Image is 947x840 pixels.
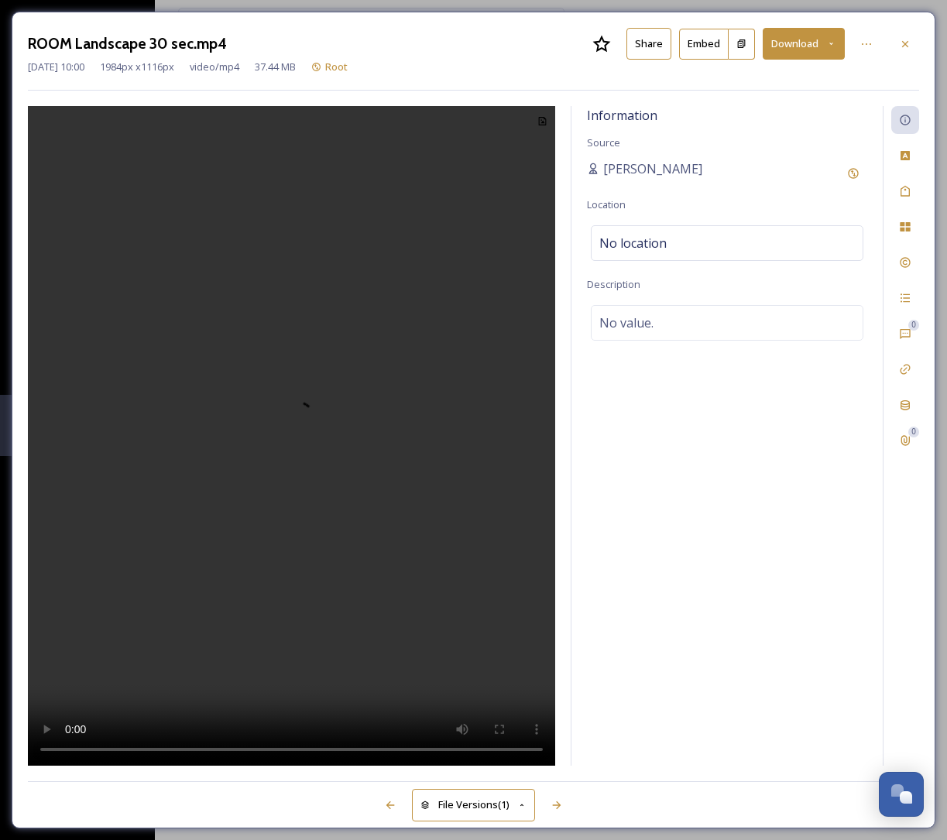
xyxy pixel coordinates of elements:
[763,28,845,60] button: Download
[412,789,536,821] button: File Versions(1)
[879,772,924,817] button: Open Chat
[325,60,348,74] span: Root
[190,60,239,74] span: video/mp4
[587,107,657,124] span: Information
[599,234,667,252] span: No location
[599,314,654,332] span: No value.
[908,427,919,437] div: 0
[679,29,729,60] button: Embed
[587,135,620,149] span: Source
[603,159,702,178] span: [PERSON_NAME]
[626,28,671,60] button: Share
[587,277,640,291] span: Description
[28,60,84,74] span: [DATE] 10:00
[100,60,174,74] span: 1984 px x 1116 px
[908,320,919,331] div: 0
[587,197,626,211] span: Location
[255,60,296,74] span: 37.44 MB
[28,33,227,55] h3: ROOM Landscape 30 sec.mp4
